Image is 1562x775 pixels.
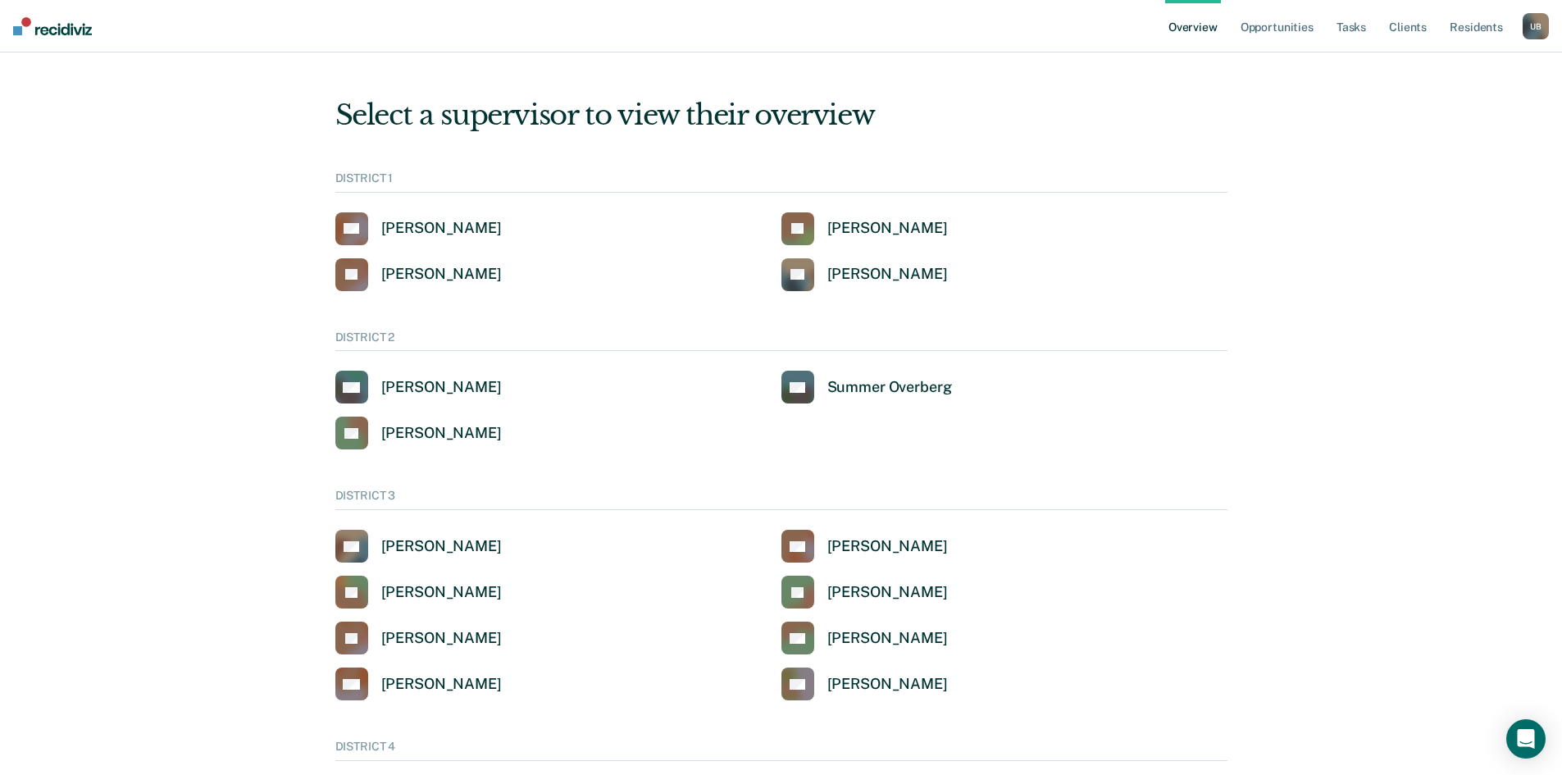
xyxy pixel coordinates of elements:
a: [PERSON_NAME] [335,668,502,700]
div: [PERSON_NAME] [381,424,502,443]
div: [PERSON_NAME] [827,537,948,556]
div: [PERSON_NAME] [381,265,502,284]
a: [PERSON_NAME] [335,576,502,609]
div: U B [1523,13,1549,39]
a: Summer Overberg [781,371,952,403]
div: [PERSON_NAME] [827,583,948,602]
div: [PERSON_NAME] [827,265,948,284]
div: [PERSON_NAME] [827,675,948,694]
img: Recidiviz [13,17,92,35]
a: [PERSON_NAME] [781,576,948,609]
div: [PERSON_NAME] [381,378,502,397]
a: [PERSON_NAME] [335,258,502,291]
div: DISTRICT 4 [335,740,1227,761]
div: [PERSON_NAME] [381,219,502,238]
a: [PERSON_NAME] [335,622,502,654]
a: [PERSON_NAME] [781,668,948,700]
a: [PERSON_NAME] [781,530,948,563]
a: [PERSON_NAME] [335,417,502,449]
a: [PERSON_NAME] [781,622,948,654]
div: Summer Overberg [827,378,952,397]
a: [PERSON_NAME] [335,371,502,403]
a: [PERSON_NAME] [781,258,948,291]
div: DISTRICT 3 [335,489,1227,510]
div: [PERSON_NAME] [381,629,502,648]
div: Open Intercom Messenger [1506,719,1546,759]
div: [PERSON_NAME] [381,537,502,556]
a: [PERSON_NAME] [335,530,502,563]
div: DISTRICT 1 [335,171,1227,193]
div: [PERSON_NAME] [381,675,502,694]
div: DISTRICT 2 [335,331,1227,352]
a: [PERSON_NAME] [781,212,948,245]
a: [PERSON_NAME] [335,212,502,245]
div: [PERSON_NAME] [381,583,502,602]
div: Select a supervisor to view their overview [335,98,1227,132]
div: [PERSON_NAME] [827,629,948,648]
div: [PERSON_NAME] [827,219,948,238]
button: UB [1523,13,1549,39]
